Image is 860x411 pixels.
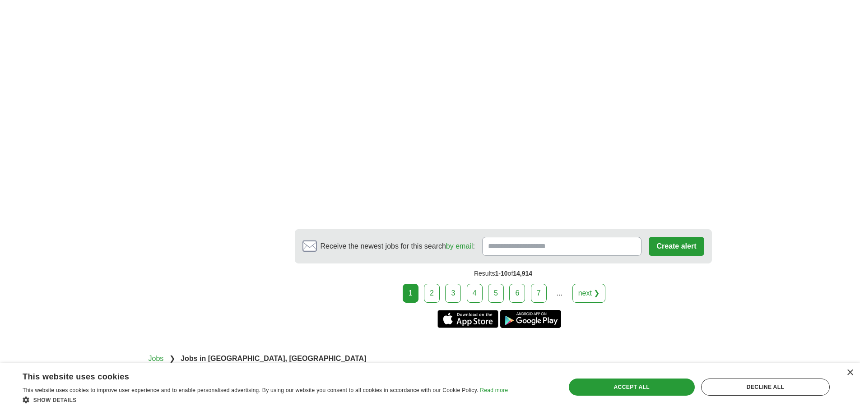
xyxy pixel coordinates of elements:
[23,395,508,404] div: Show details
[33,397,77,403] span: Show details
[437,310,498,328] a: Get the iPhone app
[701,379,830,396] div: Decline all
[550,284,568,302] div: ...
[649,237,704,256] button: Create alert
[23,387,479,393] span: This website uses cookies to improve user experience and to enable personalised advertising. By u...
[295,263,712,284] div: Results of
[509,284,525,303] a: 6
[531,284,547,303] a: 7
[500,310,561,328] a: Get the Android app
[181,355,366,362] strong: Jobs in [GEOGRAPHIC_DATA], [GEOGRAPHIC_DATA]
[572,284,606,303] a: next ❯
[403,284,418,303] div: 1
[149,355,164,362] a: Jobs
[467,284,483,303] a: 4
[488,284,504,303] a: 5
[169,355,175,362] span: ❯
[846,369,853,376] div: Close
[513,270,532,277] span: 14,914
[569,379,695,396] div: Accept all
[446,242,473,250] a: by email
[480,387,508,393] a: Read more, opens a new window
[321,241,475,252] span: Receive the newest jobs for this search :
[445,284,461,303] a: 3
[23,369,485,382] div: This website uses cookies
[495,270,508,277] span: 1-10
[424,284,440,303] a: 2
